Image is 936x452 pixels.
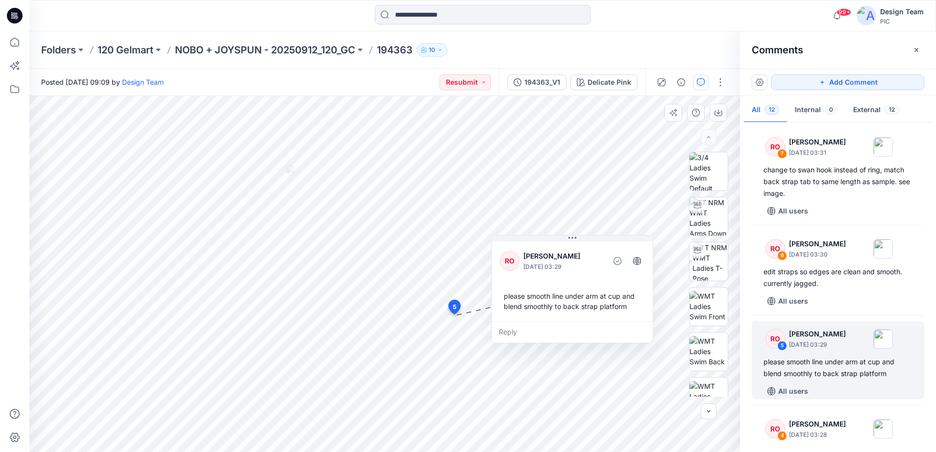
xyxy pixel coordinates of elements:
p: [PERSON_NAME] [789,418,846,430]
img: WMT Ladies Swim Back [690,336,728,367]
span: 12 [764,105,779,115]
button: All [744,98,787,123]
button: Internal [787,98,845,123]
img: 3/4 Ladies Swim Default [690,152,728,190]
span: 12 [885,105,899,115]
div: 5 [777,341,787,351]
h2: Comments [752,44,803,56]
a: Folders [41,43,76,57]
div: RO [765,419,785,439]
p: [DATE] 03:30 [789,250,846,260]
p: [PERSON_NAME] [523,250,603,262]
p: 194363 [377,43,413,57]
div: edit straps so edges are clean and smooth. currently jagged. [764,266,912,289]
button: Delicate Pink [570,74,638,90]
img: TT NRM WMT Ladies Arms Down [690,197,728,236]
div: please smooth line under arm at cup and blend smoothly to back strap platform [500,287,645,315]
p: [DATE] 03:31 [789,148,846,158]
div: 7 [777,149,787,159]
img: WMT Ladies Swim Left [690,381,728,412]
p: [DATE] 03:28 [789,430,846,440]
button: All users [764,203,812,219]
button: 10 [417,43,447,57]
span: 99+ [837,8,851,16]
p: All users [778,295,808,307]
div: RO [765,137,785,157]
div: Reply [492,321,653,343]
div: 194363_V1 [524,77,560,88]
button: External [845,98,907,123]
button: Details [673,74,689,90]
button: All users [764,293,812,309]
p: [PERSON_NAME] [789,328,846,340]
div: 4 [777,431,787,441]
img: WMT Ladies Swim Front [690,291,728,322]
div: Design Team [880,6,924,18]
div: RO [500,251,519,271]
button: Add Comment [771,74,924,90]
div: RO [765,329,785,349]
p: [DATE] 03:29 [789,340,846,350]
img: TT NRM WMT Ladies T-Pose [692,242,728,281]
div: change to swan hook instead of ring, match back strap tab to same length as sample. see image. [764,164,912,199]
button: All users [764,383,812,399]
a: NOBO + JOYSPUN - 20250912_120_GC [175,43,355,57]
div: please smooth line under arm at cup and blend smoothly to back strap platform [764,356,912,380]
span: 0 [825,105,837,115]
img: avatar [857,6,876,25]
a: Design Team [122,78,164,86]
p: [PERSON_NAME] [789,136,846,148]
button: 194363_V1 [507,74,567,90]
div: PIC [880,18,924,25]
div: Delicate Pink [588,77,631,88]
p: All users [778,205,808,217]
a: 120 Gelmart [98,43,153,57]
div: RO [765,239,785,259]
p: [DATE] 03:29 [523,262,603,272]
p: All users [778,385,808,397]
div: 6 [777,251,787,261]
p: 10 [429,45,435,55]
span: Posted [DATE] 09:09 by [41,77,164,87]
p: [PERSON_NAME] [789,238,846,250]
span: 5 [453,303,456,311]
